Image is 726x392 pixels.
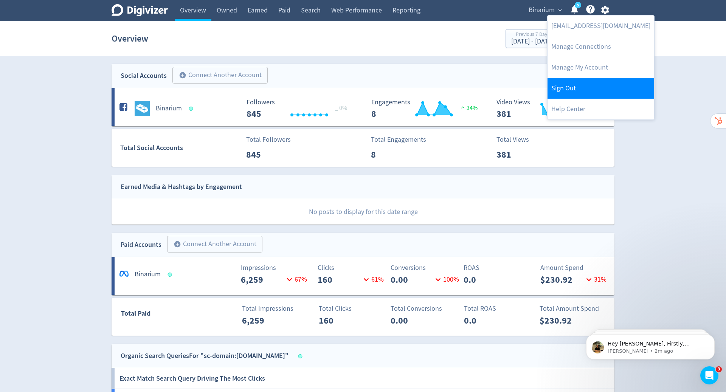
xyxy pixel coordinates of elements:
[548,15,654,36] a: [EMAIL_ADDRESS][DOMAIN_NAME]
[548,57,654,78] a: Manage My Account
[575,319,726,372] iframe: Intercom notifications message
[548,78,654,99] a: Log out
[548,36,654,57] a: Manage Connections
[716,366,722,372] span: 3
[548,99,654,119] a: Help Center
[700,366,718,384] iframe: Intercom live chat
